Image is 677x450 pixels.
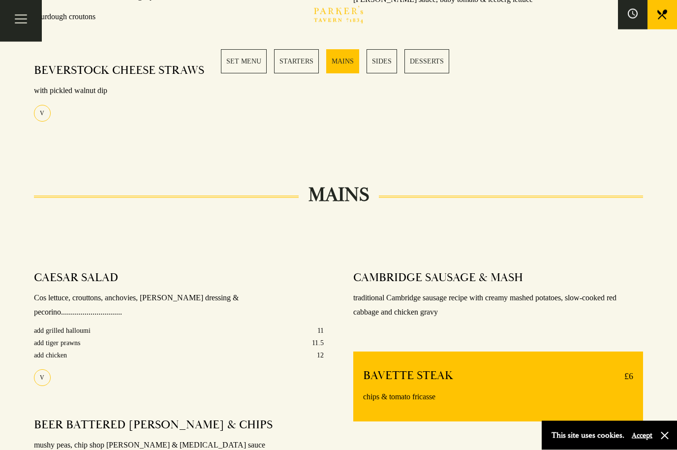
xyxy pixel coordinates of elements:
a: 4 / 5 [367,49,397,73]
p: £6 [615,369,633,385]
a: 1 / 5 [221,49,267,73]
a: 2 / 5 [274,49,319,73]
h2: MAINS [299,184,379,207]
h4: BEER BATTERED [PERSON_NAME] & CHIPS [34,418,273,433]
div: V [34,370,51,386]
a: 5 / 5 [404,49,449,73]
p: add chicken [34,350,67,362]
button: Accept [632,431,652,440]
p: This site uses cookies. [552,428,624,443]
p: Cos lettuce, crouttons, anchovies, [PERSON_NAME] dressing & pecorino............................... [34,291,324,320]
p: chips & tomato fricasse [363,390,633,405]
div: V [34,105,51,122]
a: 3 / 5 [326,49,359,73]
p: add tiger prawns [34,337,80,350]
h4: BAVETTE STEAK [363,369,453,385]
p: 11.5 [312,337,324,350]
p: 12 [317,350,324,362]
h4: CAMBRIDGE SAUSAGE & MASH [353,271,523,286]
p: sourdough croutons [34,10,324,25]
p: traditional Cambridge sausage recipe with creamy mashed potatoes, slow-cooked red cabbage and chi... [353,291,643,320]
button: Close and accept [660,431,670,441]
p: 11 [317,325,324,337]
h4: CAESAR SALAD [34,271,118,286]
p: add grilled halloumi [34,325,91,337]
